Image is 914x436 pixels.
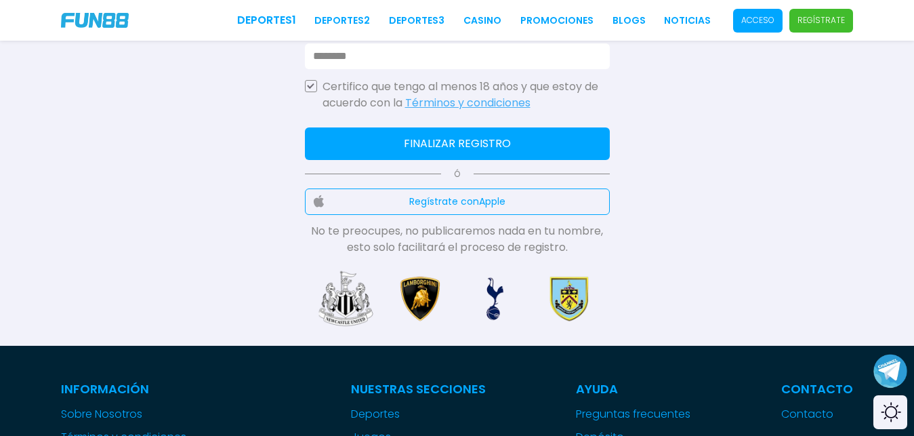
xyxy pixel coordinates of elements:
[873,353,907,389] button: Join telegram channel
[664,14,711,28] a: NOTICIAS
[781,380,853,398] p: Contacto
[390,269,451,330] img: Sponsor
[61,380,261,398] p: Información
[305,127,610,160] button: Finalizar registro
[61,13,129,28] img: Company Logo
[237,12,296,28] a: Deportes1
[576,406,691,422] a: Preguntas frecuentes
[873,395,907,429] div: Switch theme
[351,406,486,422] a: Deportes
[576,380,691,398] p: Ayuda
[316,269,377,330] img: Sponsor
[781,406,853,422] a: Contacto
[464,269,525,330] img: Sponsor
[612,14,646,28] a: BLOGS
[61,406,261,422] a: Sobre Nosotros
[520,14,594,28] a: Promociones
[538,269,599,330] img: Sponsor
[405,95,531,111] a: Términos y condiciones
[305,223,610,256] p: No te preocupes, no publicaremos nada en tu nombre, esto solo facilitará el proceso de registro.
[463,14,501,28] a: CASINO
[323,79,610,111] p: Certifico que tengo al menos 18 años y que estoy de acuerdo con la
[351,380,486,398] p: Nuestras Secciones
[797,14,845,26] p: Regístrate
[305,189,610,215] button: Regístrate conApple
[305,168,610,180] p: Ó
[741,14,774,26] p: Acceso
[314,14,370,28] a: Deportes2
[389,14,444,28] a: Deportes3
